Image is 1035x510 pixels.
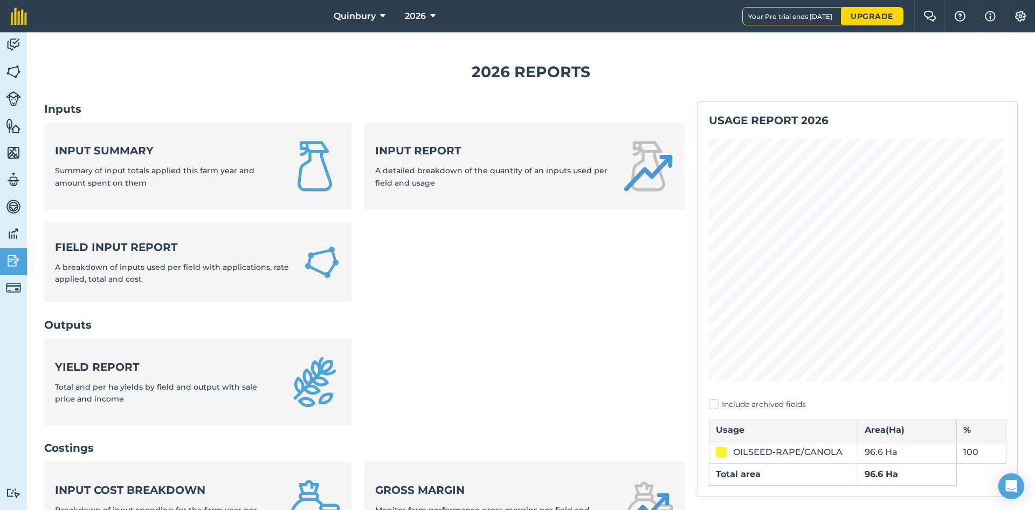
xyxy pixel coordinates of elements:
span: A breakdown of inputs used per field with applications, rate applied, total and cost [55,262,289,284]
img: svg+xml;base64,PHN2ZyB4bWxucz0iaHR0cDovL3d3dy53My5vcmcvMjAwMC9zdmciIHdpZHRoPSI1NiIgaGVpZ2h0PSI2MC... [6,145,21,161]
img: svg+xml;base64,PHN2ZyB4bWxucz0iaHR0cDovL3d3dy53My5vcmcvMjAwMC9zdmciIHdpZHRoPSI1NiIgaGVpZ2h0PSI2MC... [6,64,21,80]
strong: Input cost breakdown [55,482,276,498]
img: fieldmargin Logo [11,8,27,25]
img: Input summary [289,140,341,192]
span: Your Pro trial ends [DATE] [748,12,841,21]
th: Area ( Ha ) [858,419,957,441]
th: % [957,419,1006,441]
span: A detailed breakdown of the quantity of an inputs used per field and usage [375,166,608,187]
img: svg+xml;base64,PD94bWwgdmVyc2lvbj0iMS4wIiBlbmNvZGluZz0idXRmLTgiPz4KPCEtLSBHZW5lcmF0b3I6IEFkb2JlIE... [6,37,21,53]
a: Input reportA detailed breakdown of the quantity of an inputs used per field and usage [364,123,685,209]
label: Include archived fields [709,399,1006,410]
strong: 96.6 Ha [865,469,898,479]
img: Input report [622,140,674,192]
img: A cog icon [1014,11,1027,22]
h1: 2026 Reports [44,60,1018,84]
div: OILSEED-RAPE/CANOLA [733,446,843,459]
img: Two speech bubbles overlapping with the left bubble in the forefront [923,11,936,22]
h2: Costings [44,440,685,455]
h2: Outputs [44,317,685,332]
img: svg+xml;base64,PD94bWwgdmVyc2lvbj0iMS4wIiBlbmNvZGluZz0idXRmLTgiPz4KPCEtLSBHZW5lcmF0b3I6IEFkb2JlIE... [6,199,21,215]
h2: Inputs [44,101,685,117]
strong: Field Input Report [55,240,290,255]
a: Upgrade [841,8,903,25]
img: svg+xml;base64,PHN2ZyB4bWxucz0iaHR0cDovL3d3dy53My5vcmcvMjAwMC9zdmciIHdpZHRoPSIxNyIgaGVpZ2h0PSIxNy... [985,10,996,23]
strong: Input report [375,143,609,158]
td: 100 [957,441,1006,463]
span: Summary of input totals applied this farm year and amount spent on them [55,166,254,187]
th: Usage [709,419,858,441]
img: A question mark icon [954,11,967,22]
div: Open Intercom Messenger [998,473,1024,499]
a: Yield reportTotal and per ha yields by field and output with sale price and income [44,339,351,425]
img: svg+xml;base64,PD94bWwgdmVyc2lvbj0iMS4wIiBlbmNvZGluZz0idXRmLTgiPz4KPCEtLSBHZW5lcmF0b3I6IEFkb2JlIE... [6,253,21,269]
strong: Total area [716,469,761,479]
a: Field Input ReportA breakdown of inputs used per field with applications, rate applied, total and... [44,222,351,303]
td: 96.6 Ha [858,441,957,463]
img: svg+xml;base64,PD94bWwgdmVyc2lvbj0iMS4wIiBlbmNvZGluZz0idXRmLTgiPz4KPCEtLSBHZW5lcmF0b3I6IEFkb2JlIE... [6,488,21,498]
span: 2026 [405,10,426,23]
img: Field Input Report [303,242,341,283]
img: svg+xml;base64,PHN2ZyB4bWxucz0iaHR0cDovL3d3dy53My5vcmcvMjAwMC9zdmciIHdpZHRoPSI1NiIgaGVpZ2h0PSI2MC... [6,118,21,134]
strong: Yield report [55,359,276,375]
img: Yield report [289,356,341,408]
strong: Gross margin [375,482,609,498]
img: svg+xml;base64,PD94bWwgdmVyc2lvbj0iMS4wIiBlbmNvZGluZz0idXRmLTgiPz4KPCEtLSBHZW5lcmF0b3I6IEFkb2JlIE... [6,280,21,295]
strong: Input summary [55,143,276,158]
a: Input summarySummary of input totals applied this farm year and amount spent on them [44,123,351,209]
img: svg+xml;base64,PD94bWwgdmVyc2lvbj0iMS4wIiBlbmNvZGluZz0idXRmLTgiPz4KPCEtLSBHZW5lcmF0b3I6IEFkb2JlIE... [6,172,21,188]
span: Total and per ha yields by field and output with sale price and income [55,382,257,404]
img: svg+xml;base64,PD94bWwgdmVyc2lvbj0iMS4wIiBlbmNvZGluZz0idXRmLTgiPz4KPCEtLSBHZW5lcmF0b3I6IEFkb2JlIE... [6,91,21,106]
h2: Usage report 2026 [709,113,1006,128]
span: Quinbury [334,10,376,23]
img: svg+xml;base64,PD94bWwgdmVyc2lvbj0iMS4wIiBlbmNvZGluZz0idXRmLTgiPz4KPCEtLSBHZW5lcmF0b3I6IEFkb2JlIE... [6,226,21,242]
